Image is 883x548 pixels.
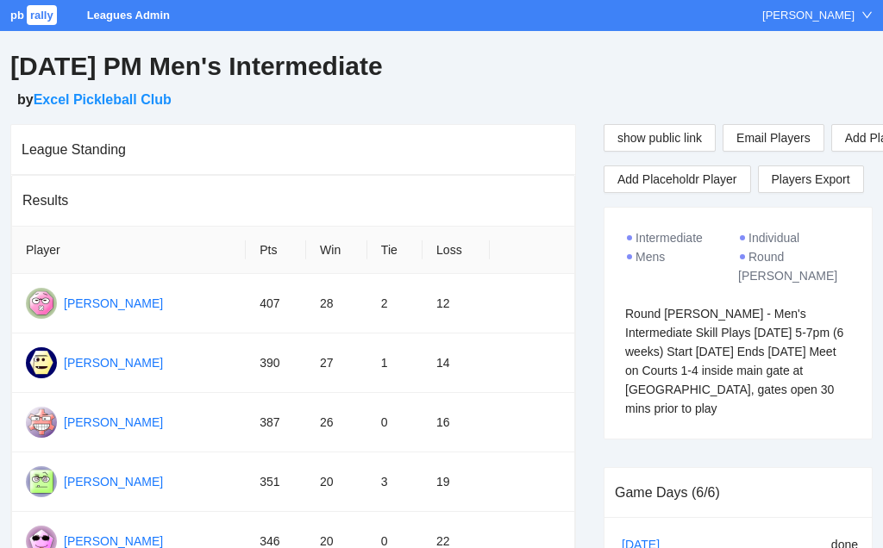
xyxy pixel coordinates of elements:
a: Leagues Admin [87,9,170,22]
a: [PERSON_NAME] [64,475,163,489]
td: 16 [423,393,490,452]
td: 26 [306,393,367,452]
span: Intermediate [636,231,703,245]
td: 27 [306,333,367,393]
td: 19 [423,452,490,512]
td: 3 [367,452,423,512]
span: show public link [617,128,702,147]
td: 28 [306,274,367,333]
td: 390 [246,333,306,393]
a: Excel Pickleball Club [34,92,172,107]
span: Add Placeholdr Player [617,170,737,189]
td: 2 [367,274,423,333]
a: [PERSON_NAME] [64,356,163,370]
h5: by [17,90,873,110]
div: Results [22,176,564,225]
td: 1 [367,333,423,393]
span: Players Export [772,166,850,192]
th: Loss [423,227,490,274]
button: Add Placeholdr Player [604,165,751,193]
div: Game Days (6/6) [615,468,861,517]
th: Player [12,227,246,274]
td: 351 [246,452,306,512]
a: [PERSON_NAME] [64,534,163,548]
a: pbrally [10,9,59,22]
td: 0 [367,393,423,452]
img: Gravatar for lawrence garcia@gmail.com [26,288,57,319]
td: 14 [423,333,490,393]
td: 20 [306,452,367,512]
td: 387 [246,393,306,452]
span: Mens [636,250,665,264]
img: Gravatar for nathan hanson@gmail.com [26,347,57,378]
button: show public link [604,124,716,152]
div: [PERSON_NAME] [762,7,855,24]
h2: [DATE] PM Men's Intermediate [10,49,873,84]
a: [PERSON_NAME] [64,415,163,429]
div: League Standing [22,125,565,174]
span: Email Players [736,128,811,147]
img: Gravatar for joel mez@gmail.com [26,407,57,438]
button: Email Players [723,124,824,152]
span: pb [10,9,24,22]
span: rally [27,5,57,25]
img: Gravatar for truong nguyen@gmail.com [26,466,57,497]
th: Win [306,227,367,274]
span: Individual [748,231,799,245]
a: Players Export [758,165,864,193]
span: down [861,9,873,21]
div: Round [PERSON_NAME] - Men's Intermediate Skill Plays [DATE] 5-7pm (6 weeks) Start [DATE] Ends [DA... [625,304,851,418]
th: Tie [367,227,423,274]
td: 407 [246,274,306,333]
a: [PERSON_NAME] [64,296,163,310]
td: 12 [423,274,490,333]
th: Pts [246,227,306,274]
